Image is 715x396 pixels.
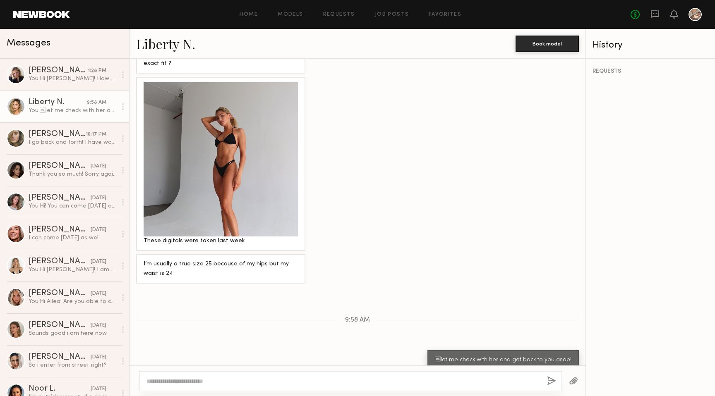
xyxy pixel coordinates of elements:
[29,329,117,337] div: Sounds good i am here now
[91,226,106,234] div: [DATE]
[29,138,117,146] div: I go back and forth! I have work out here!
[144,260,298,279] div: I’m usually a true size 25 because of my hips but my waist is 24
[29,162,91,170] div: [PERSON_NAME]
[516,36,579,52] button: Book model
[144,50,298,69] div: It maybe a little large honestly - do they need an exact fit ?
[91,353,106,361] div: [DATE]
[29,258,91,266] div: [PERSON_NAME]
[7,38,50,48] span: Messages
[375,12,409,17] a: Job Posts
[29,130,86,138] div: [PERSON_NAME]
[345,317,370,324] span: 9:58 AM
[29,353,91,361] div: [PERSON_NAME]
[86,131,106,138] div: 10:17 PM
[516,40,579,47] a: Book model
[29,107,117,115] div: You: let me check with her and get back to you asap!
[435,355,571,365] div: let me check with her and get back to you asap!
[29,289,91,298] div: [PERSON_NAME]
[29,266,117,274] div: You: Hi [PERSON_NAME]! I am Hyunjae a photographer of [GEOGRAPHIC_DATA] in downtown [GEOGRAPHIC_D...
[88,67,106,75] div: 1:28 PM
[91,290,106,298] div: [DATE]
[240,12,258,17] a: Home
[29,234,117,242] div: I can come [DATE] as well
[29,98,87,107] div: Liberty N.
[144,236,298,246] div: These digitals were taken last week
[91,385,106,393] div: [DATE]
[91,194,106,202] div: [DATE]
[91,162,106,170] div: [DATE]
[29,194,91,202] div: [PERSON_NAME]
[593,69,708,74] div: REQUESTS
[29,202,117,210] div: You: Hi! You can come [DATE] after 12:30 if that works for you and [DATE] and [DATE] is avail!
[87,99,106,107] div: 9:58 AM
[323,12,355,17] a: Requests
[29,226,91,234] div: [PERSON_NAME]
[136,35,195,52] a: Liberty N.
[593,41,708,50] div: History
[278,12,303,17] a: Models
[429,12,461,17] a: Favorites
[29,67,88,75] div: [PERSON_NAME]
[91,322,106,329] div: [DATE]
[91,258,106,266] div: [DATE]
[29,385,91,393] div: Noor L.
[29,298,117,305] div: You: Hi Allea! Are you able to come for the casting on [DATE]? At downtown [GEOGRAPHIC_DATA]!
[29,361,117,369] div: So i enter from street right?
[29,321,91,329] div: [PERSON_NAME]
[29,75,117,83] div: You: Hi [PERSON_NAME]! How are you? Are you available for 3 hours ecom shoot on any of these date...
[29,170,117,178] div: Thank you so much! Sorry again! I really appreciate your time.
